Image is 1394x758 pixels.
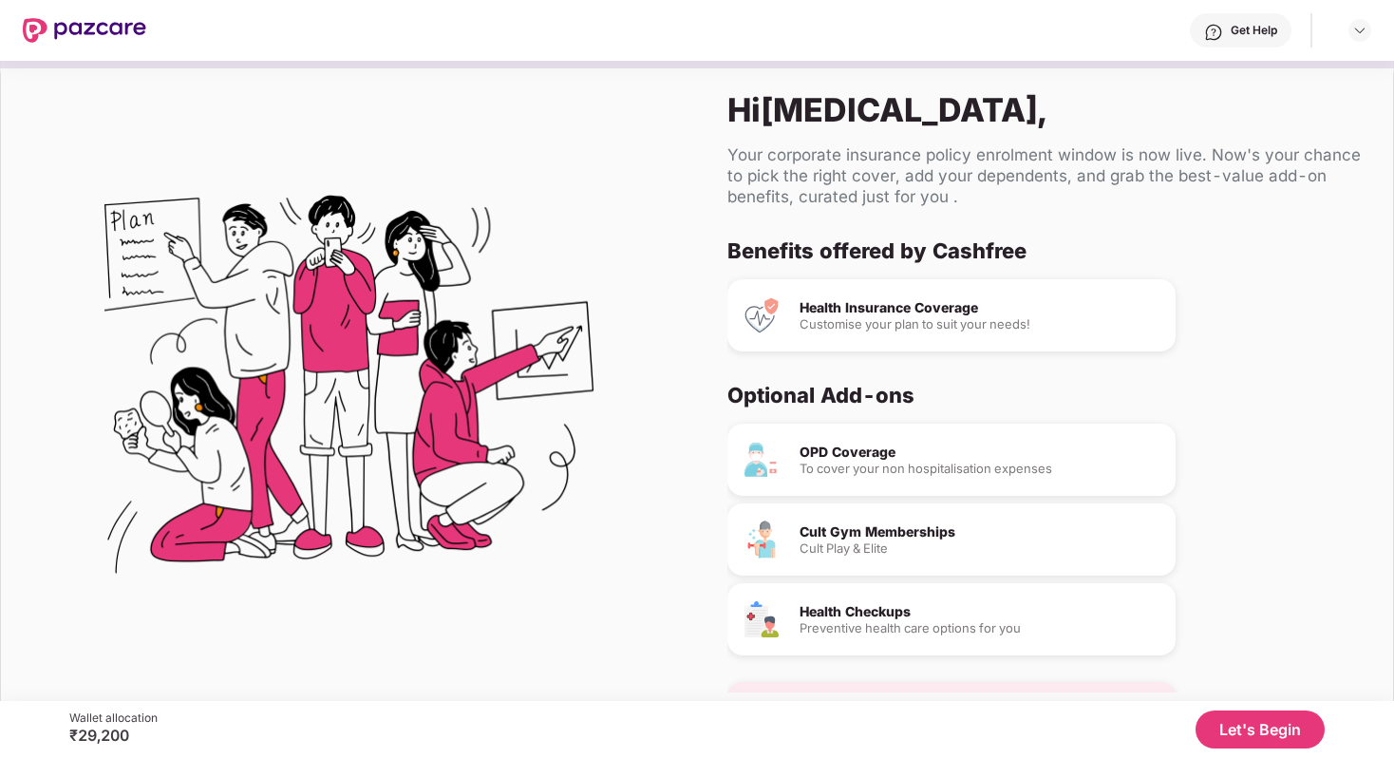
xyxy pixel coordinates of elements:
img: OPD Coverage [743,441,781,479]
div: Cult Play & Elite [800,542,1160,555]
div: ₹29,200 [69,726,158,745]
div: Cult Gym Memberships [800,525,1160,539]
div: Get Help [1231,23,1277,38]
div: Your corporate insurance policy enrolment window is now live. Now's your chance to pick the right... [727,144,1363,207]
img: Flex Benefits Illustration [104,146,593,635]
div: Health Checkups [800,605,1160,618]
div: Wallet allocation [69,711,158,726]
img: New Pazcare Logo [23,18,146,43]
div: Preventive health care options for you [800,622,1160,635]
div: To cover your non hospitalisation expenses [800,463,1160,475]
button: Let's Begin [1196,711,1325,749]
div: Customise your plan to suit your needs! [800,318,1160,331]
img: Health Insurance Coverage [743,296,781,334]
img: Cult Gym Memberships [743,521,781,559]
div: Health Insurance Coverage [800,301,1160,314]
img: svg+xml;base64,PHN2ZyBpZD0iRHJvcGRvd24tMzJ4MzIiIHhtbG5zPSJodHRwOi8vd3d3LnczLm9yZy8yMDAwL3N2ZyIgd2... [1352,23,1367,38]
div: Hi [MEDICAL_DATA] , [727,90,1363,129]
div: Benefits offered by Cashfree [727,237,1347,264]
div: OPD Coverage [800,445,1160,459]
img: svg+xml;base64,PHN2ZyBpZD0iSGVscC0zMngzMiIgeG1sbnM9Imh0dHA6Ly93d3cudzMub3JnLzIwMDAvc3ZnIiB3aWR0aD... [1204,23,1223,42]
img: Health Checkups [743,600,781,638]
div: Optional Add-ons [727,382,1347,408]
